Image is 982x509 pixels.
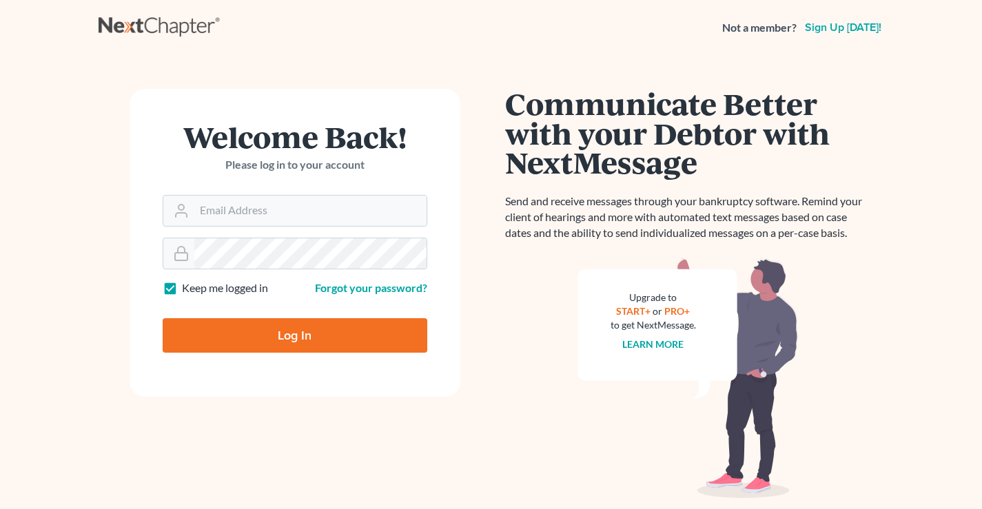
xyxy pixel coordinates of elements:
div: Upgrade to [611,291,696,304]
label: Keep me logged in [182,280,268,296]
a: Sign up [DATE]! [802,22,884,33]
a: Learn more [622,338,684,350]
div: to get NextMessage. [611,318,696,332]
a: PRO+ [664,305,690,317]
input: Email Address [194,196,427,226]
p: Send and receive messages through your bankruptcy software. Remind your client of hearings and mo... [505,194,870,241]
a: START+ [616,305,651,317]
h1: Communicate Better with your Debtor with NextMessage [505,89,870,177]
input: Log In [163,318,427,353]
a: Forgot your password? [315,281,427,294]
p: Please log in to your account [163,157,427,173]
strong: Not a member? [722,20,797,36]
img: nextmessage_bg-59042aed3d76b12b5cd301f8e5b87938c9018125f34e5fa2b7a6b67550977c72.svg [577,258,798,499]
span: or [653,305,662,317]
h1: Welcome Back! [163,122,427,152]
